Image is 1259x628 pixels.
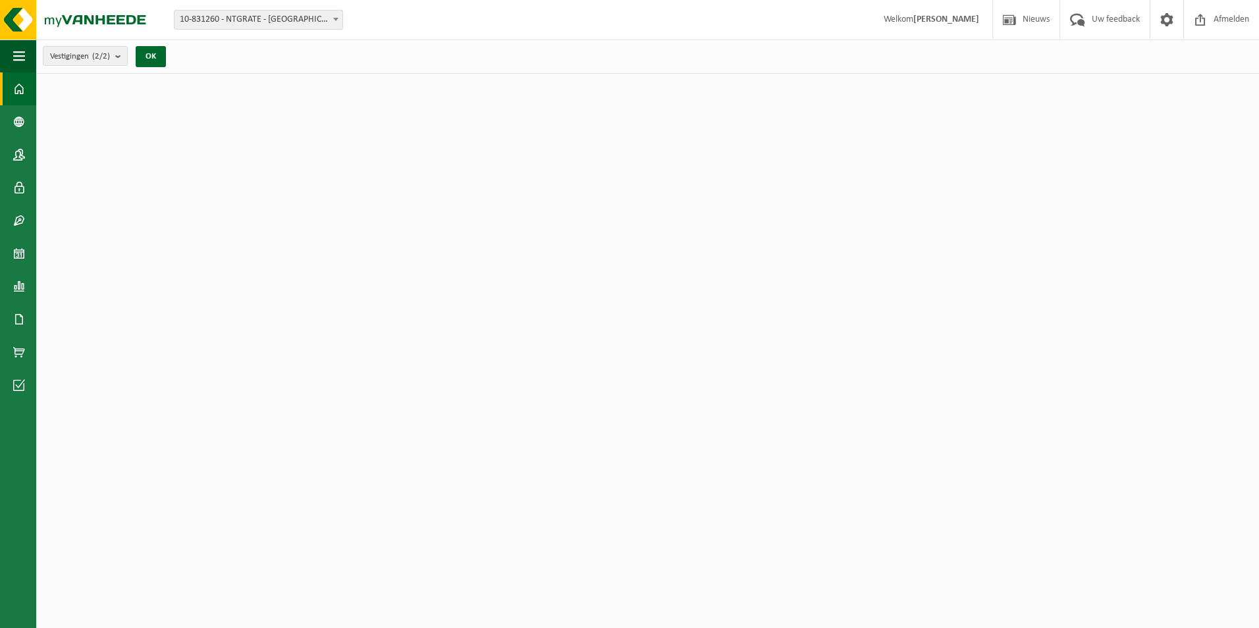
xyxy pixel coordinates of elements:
[50,47,110,66] span: Vestigingen
[174,10,343,30] span: 10-831260 - NTGRATE - KORTRIJK
[174,11,342,29] span: 10-831260 - NTGRATE - KORTRIJK
[43,46,128,66] button: Vestigingen(2/2)
[92,52,110,61] count: (2/2)
[913,14,979,24] strong: [PERSON_NAME]
[136,46,166,67] button: OK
